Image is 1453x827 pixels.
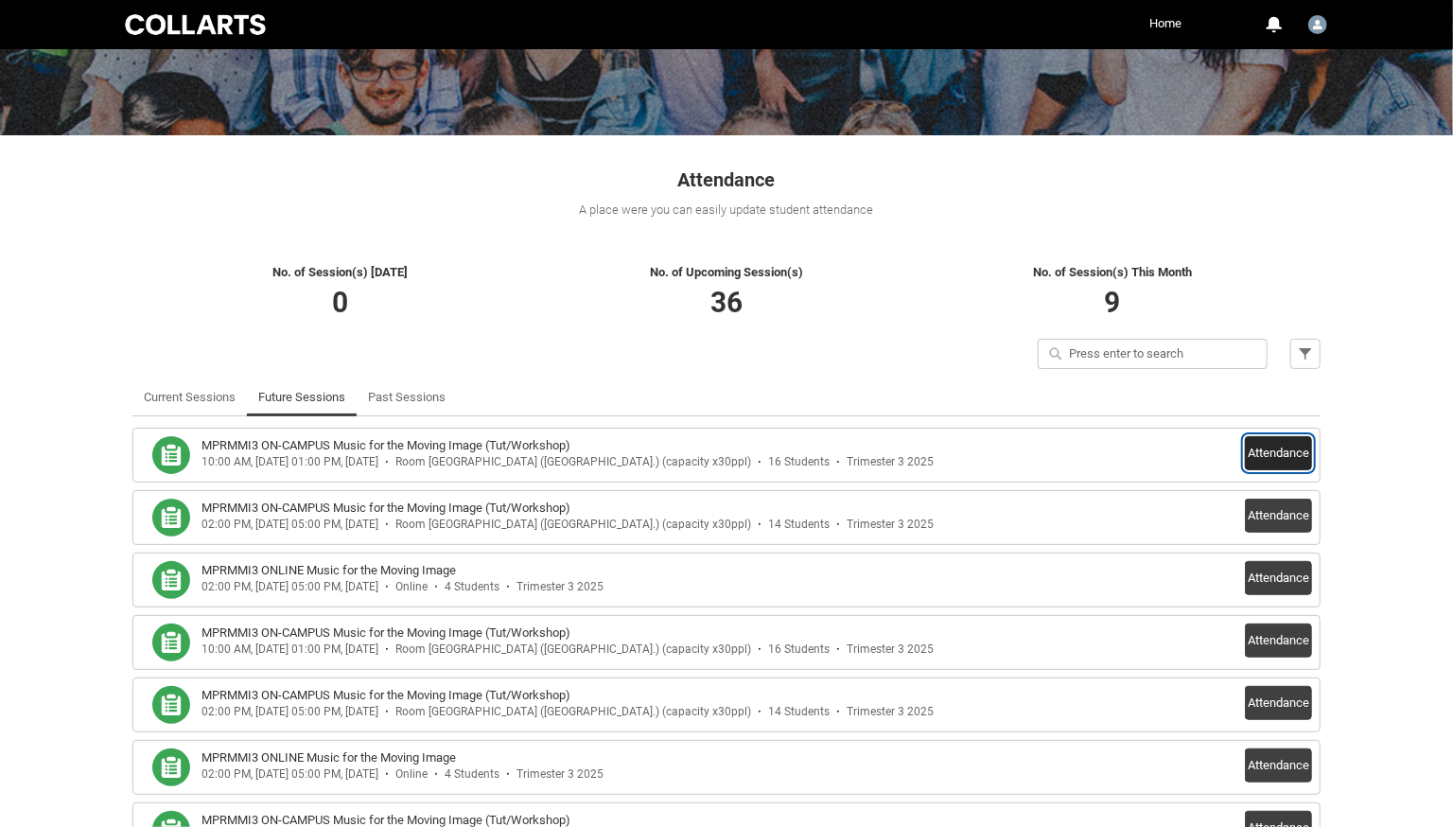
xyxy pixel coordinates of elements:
[201,705,378,719] div: 02:00 PM, [DATE] 05:00 PM, [DATE]
[1105,286,1121,319] span: 9
[847,642,934,657] div: Trimester 3 2025
[333,286,349,319] span: 0
[201,561,456,580] h3: MPRMMI3 ONLINE Music for the Moving Image
[1145,9,1186,38] a: Home
[1304,8,1332,38] button: User Profile Faculty.aharding
[201,624,570,642] h3: MPRMMI3 ON-CAMPUS Music for the Moving Image (Tut/Workshop)
[847,518,934,532] div: Trimester 3 2025
[201,436,570,455] h3: MPRMMI3 ON-CAMPUS Music for the Moving Image (Tut/Workshop)
[1245,561,1312,595] button: Attendance
[395,518,751,532] div: Room [GEOGRAPHIC_DATA] ([GEOGRAPHIC_DATA].) (capacity x30ppl)
[132,378,247,416] li: Current Sessions
[247,378,357,416] li: Future Sessions
[1290,339,1321,369] button: Filter
[368,378,446,416] a: Past Sessions
[445,767,499,782] div: 4 Students
[258,378,345,416] a: Future Sessions
[516,580,604,594] div: Trimester 3 2025
[395,580,428,594] div: Online
[847,705,934,719] div: Trimester 3 2025
[1038,339,1268,369] input: Press enter to search
[516,767,604,782] div: Trimester 3 2025
[201,686,570,705] h3: MPRMMI3 ON-CAMPUS Music for the Moving Image (Tut/Workshop)
[710,286,743,319] span: 36
[445,580,499,594] div: 4 Students
[768,705,830,719] div: 14 Students
[1245,499,1312,533] button: Attendance
[768,518,830,532] div: 14 Students
[395,705,751,719] div: Room [GEOGRAPHIC_DATA] ([GEOGRAPHIC_DATA].) (capacity x30ppl)
[201,767,378,782] div: 02:00 PM, [DATE] 05:00 PM, [DATE]
[1245,436,1312,470] button: Attendance
[201,455,378,469] div: 10:00 AM, [DATE] 01:00 PM, [DATE]
[132,201,1321,220] div: A place were you can easily update student attendance
[395,767,428,782] div: Online
[357,378,457,416] li: Past Sessions
[650,265,803,279] span: No. of Upcoming Session(s)
[201,518,378,532] div: 02:00 PM, [DATE] 05:00 PM, [DATE]
[1245,624,1312,658] button: Attendance
[847,455,934,469] div: Trimester 3 2025
[678,168,776,191] span: Attendance
[395,642,751,657] div: Room [GEOGRAPHIC_DATA] ([GEOGRAPHIC_DATA].) (capacity x30ppl)
[395,455,751,469] div: Room [GEOGRAPHIC_DATA] ([GEOGRAPHIC_DATA].) (capacity x30ppl)
[201,499,570,518] h3: MPRMMI3 ON-CAMPUS Music for the Moving Image (Tut/Workshop)
[201,580,378,594] div: 02:00 PM, [DATE] 05:00 PM, [DATE]
[1245,748,1312,783] button: Attendance
[768,455,830,469] div: 16 Students
[1308,15,1327,34] img: Faculty.aharding
[1033,265,1192,279] span: No. of Session(s) This Month
[201,748,456,767] h3: MPRMMI3 ONLINE Music for the Moving Image
[1245,686,1312,720] button: Attendance
[201,642,378,657] div: 10:00 AM, [DATE] 01:00 PM, [DATE]
[768,642,830,657] div: 16 Students
[273,265,409,279] span: No. of Session(s) [DATE]
[144,378,236,416] a: Current Sessions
